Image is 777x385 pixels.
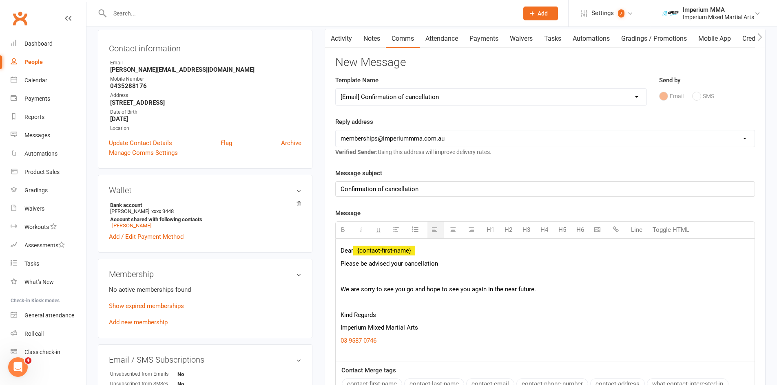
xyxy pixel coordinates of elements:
div: Dashboard [24,40,53,47]
a: Automations [11,145,86,163]
label: Message [335,208,361,218]
a: Activity [325,29,358,48]
button: Toggle HTML [649,222,693,238]
a: Tasks [11,255,86,273]
a: Gradings / Promotions [615,29,693,48]
div: Location [110,125,301,132]
a: Waivers [504,29,538,48]
button: Line [627,222,646,238]
a: Messages [11,126,86,145]
strong: [PERSON_NAME][EMAIL_ADDRESS][DOMAIN_NAME] [110,66,301,73]
p: Kind Regards [341,310,750,320]
div: Messages [24,132,50,139]
div: Confirmation of cancellation [336,182,755,196]
div: What's New [24,279,54,285]
strong: No [177,371,224,377]
div: General attendance [24,312,74,319]
a: Class kiosk mode [11,343,86,361]
button: Italic [354,222,370,238]
button: Align text left [427,222,444,238]
h3: Contact information [109,41,301,53]
p: Imperium Mixed Martial Arts [341,323,750,332]
a: Calendar [11,71,86,90]
div: Tasks [24,260,39,267]
p: Dear [341,246,750,255]
strong: [STREET_ADDRESS] [110,99,301,106]
a: What's New [11,273,86,291]
span: 4 [25,357,31,364]
p: No active memberships found [109,285,301,295]
iframe: Intercom live chat [8,357,28,377]
img: thumb_image1639376871.png [662,5,679,22]
a: Payments [11,90,86,108]
h3: Wallet [109,186,301,195]
div: People [24,59,43,65]
button: Underline [372,222,387,238]
a: Clubworx [10,8,30,29]
span: Please be advised your cancellation [341,260,438,267]
a: Reports [11,108,86,126]
strong: Account shared with following contacts [110,216,297,222]
a: Add new membership [109,319,168,326]
div: Imperium MMA [683,6,754,13]
button: Center [446,222,462,238]
label: Template Name [335,75,379,85]
div: Payments [24,95,50,102]
a: Product Sales [11,163,86,181]
a: Workouts [11,218,86,236]
div: Waivers [24,205,44,212]
div: Date of Birth [110,108,301,116]
a: [PERSON_NAME] [112,222,151,229]
div: Class check-in [24,349,60,355]
a: Mobile App [693,29,737,48]
h3: Membership [109,270,301,279]
div: Address [110,92,301,99]
strong: 0435288176 [110,82,301,90]
a: Dashboard [11,35,86,53]
label: Contact Merge tags [341,365,396,375]
button: H1 [483,222,498,238]
button: Ordered List [407,222,425,238]
a: Tasks [538,29,567,48]
button: Align text right [464,222,480,238]
a: Waivers [11,200,86,218]
strong: Bank account [110,202,297,208]
label: Reply address [335,117,373,127]
a: 03 9587 0746 [341,337,376,344]
button: H4 [536,222,552,238]
a: Automations [567,29,615,48]
a: Roll call [11,325,86,343]
input: Search... [107,8,513,19]
button: Bold [336,222,352,238]
label: Message subject [335,168,382,178]
div: Mobile Number [110,75,301,83]
p: We are sorry to see you go and hope to see you again in the near future. [341,284,750,294]
a: Gradings [11,181,86,200]
div: Unsubscribed from Emails [110,370,177,378]
span: Add [538,10,548,17]
a: People [11,53,86,71]
strong: Verified Sender: [335,149,378,155]
div: Email [110,59,301,67]
a: Manage Comms Settings [109,148,178,158]
a: Archive [281,138,301,148]
h3: Email / SMS Subscriptions [109,355,301,364]
div: Workouts [24,224,49,230]
button: Add [523,7,558,20]
a: Show expired memberships [109,302,184,310]
button: H5 [554,222,570,238]
a: Comms [386,29,420,48]
a: Update Contact Details [109,138,172,148]
label: Send by [659,75,680,85]
span: xxxx 3448 [151,208,174,214]
span: Using this address will improve delivery rates. [335,149,491,155]
a: Attendance [420,29,464,48]
div: Automations [24,150,58,157]
a: General attendance kiosk mode [11,306,86,325]
button: Unordered List [389,222,405,238]
a: Notes [358,29,386,48]
div: Calendar [24,77,47,84]
button: H2 [500,222,516,238]
span: 7 [618,9,624,18]
div: Roll call [24,330,44,337]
